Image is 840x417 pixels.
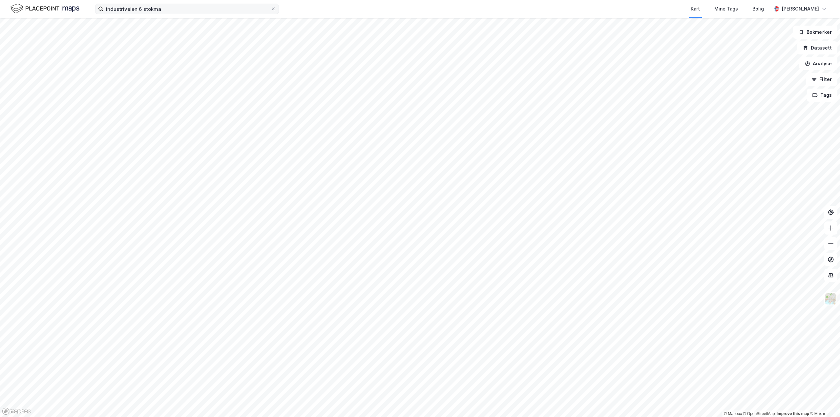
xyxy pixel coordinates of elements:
[103,4,271,14] input: Søk på adresse, matrikkel, gårdeiere, leietakere eller personer
[743,411,775,416] a: OpenStreetMap
[752,5,764,13] div: Bolig
[2,407,31,415] a: Mapbox homepage
[777,411,809,416] a: Improve this map
[807,89,837,102] button: Tags
[724,411,742,416] a: Mapbox
[806,73,837,86] button: Filter
[10,3,79,14] img: logo.f888ab2527a4732fd821a326f86c7f29.svg
[782,5,819,13] div: [PERSON_NAME]
[691,5,700,13] div: Kart
[793,26,837,39] button: Bokmerker
[797,41,837,54] button: Datasett
[807,386,840,417] div: Kontrollprogram for chat
[807,386,840,417] iframe: Chat Widget
[714,5,738,13] div: Mine Tags
[799,57,837,70] button: Analyse
[825,293,837,305] img: Z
